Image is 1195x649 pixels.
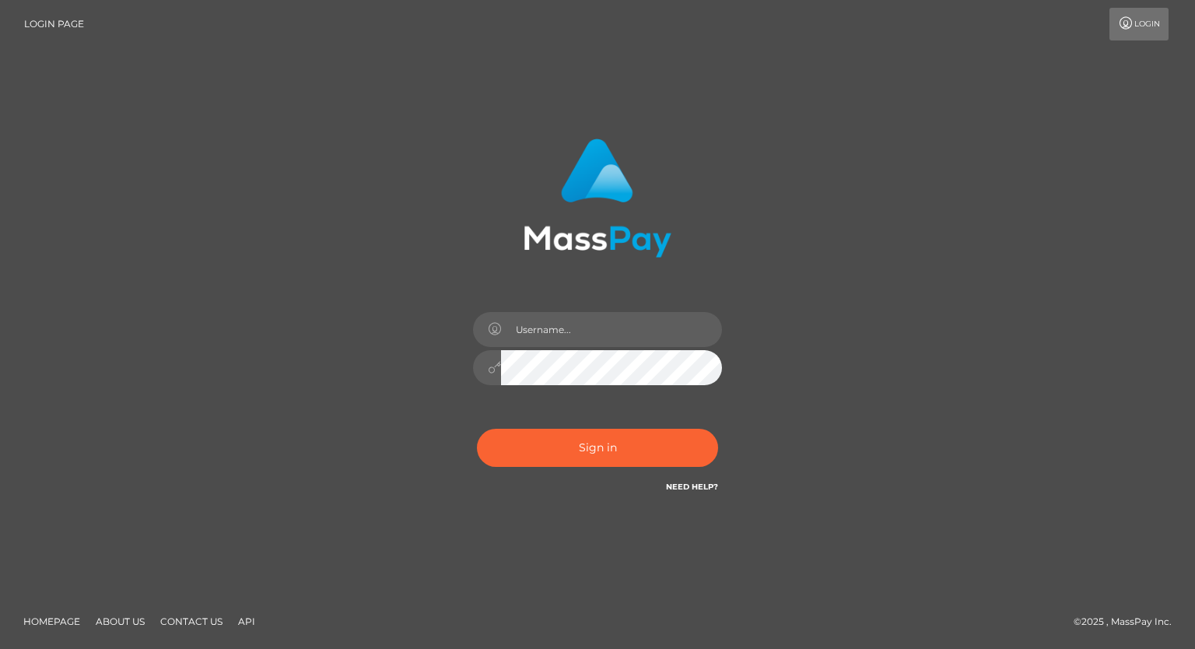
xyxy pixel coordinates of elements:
button: Sign in [477,429,718,467]
a: Login [1109,8,1169,40]
a: About Us [89,609,151,633]
a: Login Page [24,8,84,40]
a: Need Help? [666,482,718,492]
div: © 2025 , MassPay Inc. [1074,613,1183,630]
a: API [232,609,261,633]
a: Homepage [17,609,86,633]
a: Contact Us [154,609,229,633]
img: MassPay Login [524,139,671,258]
input: Username... [501,312,722,347]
